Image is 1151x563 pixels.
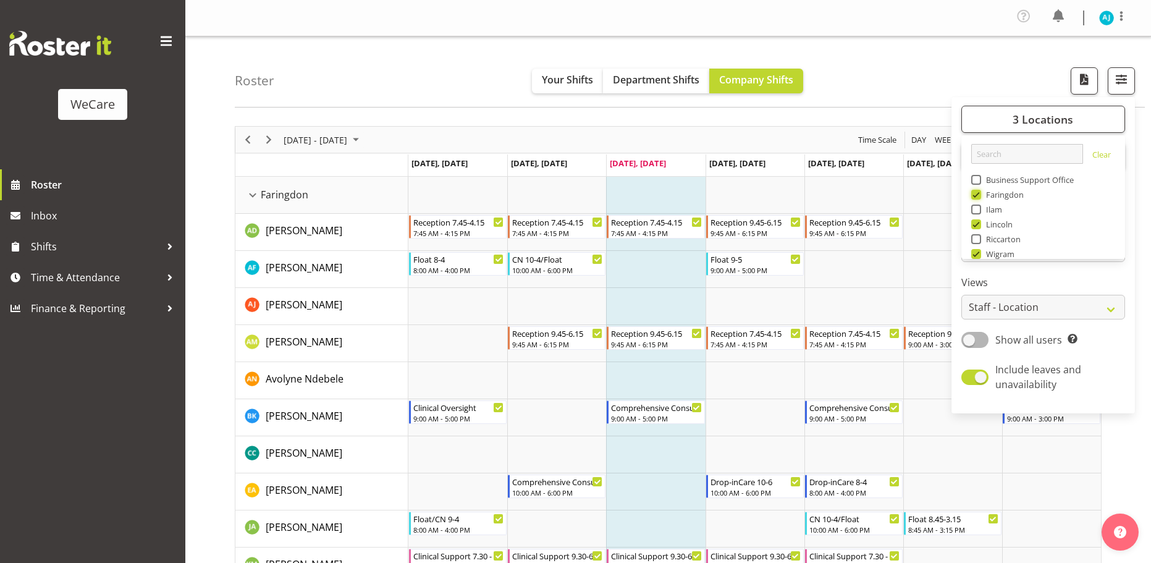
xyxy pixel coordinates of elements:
[857,132,898,148] span: Time Scale
[611,228,701,238] div: 7:45 AM - 4:15 PM
[266,223,342,238] a: [PERSON_NAME]
[235,214,408,251] td: Aleea Devenport resource
[512,216,602,228] div: Reception 7.45-4.15
[266,409,342,423] span: [PERSON_NAME]
[266,520,342,535] a: [PERSON_NAME]
[971,144,1083,164] input: Search
[413,525,504,535] div: 8:00 AM - 4:00 PM
[981,234,1021,244] span: Riccarton
[809,228,900,238] div: 9:45 AM - 6:15 PM
[508,252,605,276] div: Alex Ferguson"s event - CN 10-4/Float Begin From Tuesday, September 9, 2025 at 10:00:00 AM GMT+12...
[710,475,801,488] div: Drop-inCare 10-6
[805,512,903,535] div: Jane Arps"s event - CN 10-4/Float Begin From Friday, September 12, 2025 at 10:00:00 AM GMT+12:00 ...
[508,475,605,498] div: Ena Advincula"s event - Comprehensive Consult 10-6 Begin From Tuesday, September 9, 2025 at 10:00...
[413,413,504,423] div: 9:00 AM - 5:00 PM
[611,216,701,228] div: Reception 7.45-4.15
[266,446,342,460] span: [PERSON_NAME]
[908,339,998,349] div: 9:00 AM - 3:00 PM
[266,335,342,349] span: [PERSON_NAME]
[266,224,342,237] span: [PERSON_NAME]
[908,525,998,535] div: 8:45 AM - 3:15 PM
[809,475,900,488] div: Drop-inCare 8-4
[413,265,504,275] div: 8:00 AM - 4:00 PM
[908,512,998,525] div: Float 8.45-3.15
[31,268,161,287] span: Time & Attendance
[710,327,801,339] div: Reception 7.45-4.15
[266,297,342,312] a: [PERSON_NAME]
[70,95,115,114] div: WeCare
[909,132,929,148] button: Timeline Day
[613,73,699,87] span: Department Shifts
[413,216,504,228] div: Reception 7.45-4.15
[603,69,709,93] button: Department Shifts
[1007,413,1097,423] div: 9:00 AM - 3:00 PM
[805,475,903,498] div: Ena Advincula"s event - Drop-inCare 8-4 Begin From Friday, September 12, 2025 at 8:00:00 AM GMT+1...
[266,334,342,349] a: [PERSON_NAME]
[809,216,900,228] div: Reception 9.45-6.15
[409,252,507,276] div: Alex Ferguson"s event - Float 8-4 Begin From Monday, September 8, 2025 at 8:00:00 AM GMT+12:00 En...
[266,298,342,311] span: [PERSON_NAME]
[805,215,903,239] div: Aleea Devenport"s event - Reception 9.45-6.15 Begin From Friday, September 12, 2025 at 9:45:00 AM...
[805,400,903,424] div: Brian Ko"s event - Comprehensive Consult 9-5 Begin From Friday, September 12, 2025 at 9:00:00 AM ...
[710,253,801,265] div: Float 9-5
[235,399,408,436] td: Brian Ko resource
[805,326,903,350] div: Antonia Mao"s event - Reception 7.45-4.15 Begin From Friday, September 12, 2025 at 7:45:00 AM GMT...
[809,549,900,562] div: Clinical Support 7.30 - 4
[31,176,179,194] span: Roster
[607,326,704,350] div: Antonia Mao"s event - Reception 9.45-6.15 Begin From Wednesday, September 10, 2025 at 9:45:00 AM ...
[611,401,701,413] div: Comprehensive Consult 9-5
[235,325,408,362] td: Antonia Mao resource
[542,73,593,87] span: Your Shifts
[266,483,342,497] span: [PERSON_NAME]
[508,215,605,239] div: Aleea Devenport"s event - Reception 7.45-4.15 Begin From Tuesday, September 9, 2025 at 7:45:00 AM...
[235,473,408,510] td: Ena Advincula resource
[532,69,603,93] button: Your Shifts
[235,362,408,399] td: Avolyne Ndebele resource
[995,333,1062,347] span: Show all users
[706,252,804,276] div: Alex Ferguson"s event - Float 9-5 Begin From Thursday, September 11, 2025 at 9:00:00 AM GMT+12:00...
[607,400,704,424] div: Brian Ko"s event - Comprehensive Consult 9-5 Begin From Wednesday, September 10, 2025 at 9:00:00 ...
[1013,112,1073,127] span: 3 Locations
[235,251,408,288] td: Alex Ferguson resource
[907,158,963,169] span: [DATE], [DATE]
[266,261,342,274] span: [PERSON_NAME]
[512,265,602,275] div: 10:00 AM - 6:00 PM
[409,512,507,535] div: Jane Arps"s event - Float/CN 9-4 Begin From Monday, September 8, 2025 at 8:00:00 AM GMT+12:00 End...
[511,158,567,169] span: [DATE], [DATE]
[995,363,1081,391] span: Include leaves and unavailability
[512,549,602,562] div: Clinical Support 9.30-6
[809,339,900,349] div: 7:45 AM - 4:15 PM
[512,228,602,238] div: 7:45 AM - 4:15 PM
[856,132,899,148] button: Time Scale
[981,190,1024,200] span: Faringdon
[413,401,504,413] div: Clinical Oversight
[961,106,1125,133] button: 3 Locations
[235,177,408,214] td: Faringdon resource
[235,436,408,473] td: Charlotte Courtney resource
[933,132,958,148] button: Timeline Week
[31,206,179,225] span: Inbox
[719,73,793,87] span: Company Shifts
[413,253,504,265] div: Float 8-4
[512,339,602,349] div: 9:45 AM - 6:15 PM
[282,132,365,148] button: September 08 - 14, 2025
[809,413,900,423] div: 9:00 AM - 5:00 PM
[809,401,900,413] div: Comprehensive Consult 9-5
[237,127,258,153] div: Previous
[910,132,927,148] span: Day
[904,512,1001,535] div: Jane Arps"s event - Float 8.45-3.15 Begin From Saturday, September 13, 2025 at 8:45:00 AM GMT+12:...
[240,132,256,148] button: Previous
[809,327,900,339] div: Reception 7.45-4.15
[611,413,701,423] div: 9:00 AM - 5:00 PM
[413,512,504,525] div: Float/CN 9-4
[1114,526,1126,538] img: help-xxl-2.png
[908,327,998,339] div: Reception 9-3
[710,265,801,275] div: 9:00 AM - 5:00 PM
[706,326,804,350] div: Antonia Mao"s event - Reception 7.45-4.15 Begin From Thursday, September 11, 2025 at 7:45:00 AM G...
[31,299,161,318] span: Finance & Reporting
[512,475,602,488] div: Comprehensive Consult 10-6
[1099,11,1114,25] img: aj-jones10453.jpg
[961,275,1125,290] label: Views
[981,249,1015,259] span: Wigram
[981,205,1003,214] span: Ilam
